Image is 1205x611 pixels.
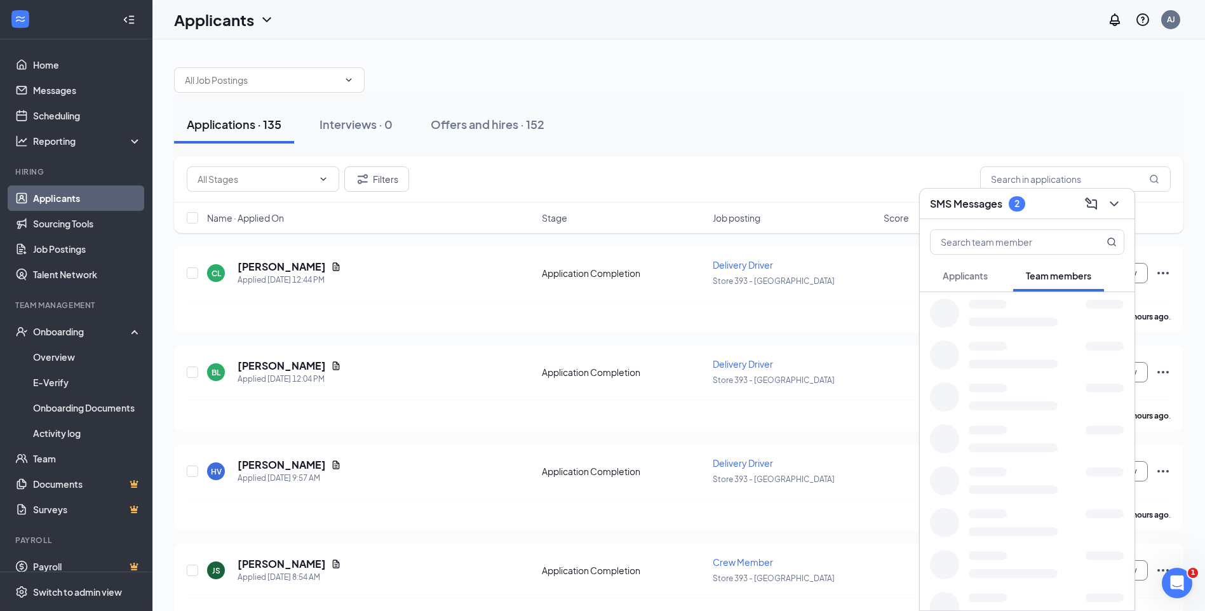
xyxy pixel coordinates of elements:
[1107,237,1117,247] svg: MagnifyingGlass
[1081,194,1101,214] button: ComposeMessage
[15,535,139,546] div: Payroll
[355,171,370,187] svg: Filter
[174,9,254,30] h1: Applicants
[259,12,274,27] svg: ChevronDown
[1127,411,1169,420] b: 3 hours ago
[33,497,142,522] a: SurveysCrown
[431,116,544,132] div: Offers and hires · 152
[212,268,221,279] div: CL
[33,471,142,497] a: DocumentsCrown
[1155,563,1171,578] svg: Ellipses
[1155,265,1171,281] svg: Ellipses
[33,420,142,446] a: Activity log
[713,574,835,583] span: Store 393 - [GEOGRAPHIC_DATA]
[33,77,142,103] a: Messages
[15,325,28,338] svg: UserCheck
[207,211,284,224] span: Name · Applied On
[1084,196,1099,211] svg: ComposeMessage
[33,262,142,287] a: Talent Network
[187,116,281,132] div: Applications · 135
[713,556,773,568] span: Crew Member
[33,395,142,420] a: Onboarding Documents
[943,270,988,281] span: Applicants
[713,211,760,224] span: Job posting
[238,571,341,584] div: Applied [DATE] 8:54 AM
[331,361,341,371] svg: Document
[331,460,341,470] svg: Document
[33,211,142,236] a: Sourcing Tools
[884,211,909,224] span: Score
[198,172,313,186] input: All Stages
[238,472,341,485] div: Applied [DATE] 9:57 AM
[1107,12,1122,27] svg: Notifications
[930,197,1002,211] h3: SMS Messages
[1026,270,1091,281] span: Team members
[542,465,705,478] div: Application Completion
[1149,174,1159,184] svg: MagnifyingGlass
[1167,14,1175,25] div: AJ
[14,13,27,25] svg: WorkstreamLogo
[185,73,339,87] input: All Job Postings
[320,116,393,132] div: Interviews · 0
[1162,568,1192,598] iframe: Intercom live chat
[1188,568,1198,578] span: 1
[1014,198,1020,209] div: 2
[238,274,341,286] div: Applied [DATE] 12:44 PM
[713,259,773,271] span: Delivery Driver
[542,267,705,279] div: Application Completion
[980,166,1171,192] input: Search in applications
[344,166,409,192] button: Filter Filters
[211,466,222,477] div: HV
[238,373,341,386] div: Applied [DATE] 12:04 PM
[15,586,28,598] svg: Settings
[33,370,142,395] a: E-Verify
[33,344,142,370] a: Overview
[33,52,142,77] a: Home
[331,262,341,272] svg: Document
[713,276,835,286] span: Store 393 - [GEOGRAPHIC_DATA]
[33,325,131,338] div: Onboarding
[33,103,142,128] a: Scheduling
[931,230,1081,254] input: Search team member
[33,236,142,262] a: Job Postings
[123,13,135,26] svg: Collapse
[1155,365,1171,380] svg: Ellipses
[318,174,328,184] svg: ChevronDown
[713,474,835,484] span: Store 393 - [GEOGRAPHIC_DATA]
[33,135,142,147] div: Reporting
[542,366,705,379] div: Application Completion
[238,557,326,571] h5: [PERSON_NAME]
[1155,464,1171,479] svg: Ellipses
[1135,12,1150,27] svg: QuestionInfo
[713,375,835,385] span: Store 393 - [GEOGRAPHIC_DATA]
[238,260,326,274] h5: [PERSON_NAME]
[33,554,142,579] a: PayrollCrown
[212,565,220,576] div: JS
[713,358,773,370] span: Delivery Driver
[15,135,28,147] svg: Analysis
[542,564,705,577] div: Application Completion
[238,458,326,472] h5: [PERSON_NAME]
[33,446,142,471] a: Team
[542,211,567,224] span: Stage
[331,559,341,569] svg: Document
[15,166,139,177] div: Hiring
[344,75,354,85] svg: ChevronDown
[1127,510,1169,520] b: 5 hours ago
[1104,194,1124,214] button: ChevronDown
[1127,312,1169,321] b: 2 hours ago
[33,586,122,598] div: Switch to admin view
[238,359,326,373] h5: [PERSON_NAME]
[33,185,142,211] a: Applicants
[1107,196,1122,211] svg: ChevronDown
[15,300,139,311] div: Team Management
[713,457,773,469] span: Delivery Driver
[212,367,220,378] div: BL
